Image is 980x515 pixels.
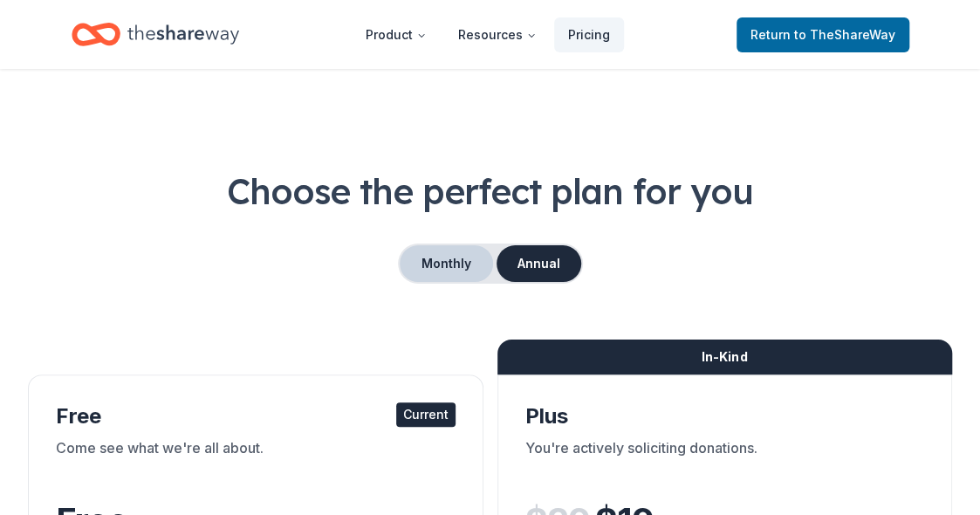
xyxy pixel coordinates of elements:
[554,17,624,52] a: Pricing
[72,14,239,55] a: Home
[737,17,909,52] a: Returnto TheShareWay
[56,402,456,430] div: Free
[750,24,895,45] span: Return
[497,245,581,282] button: Annual
[525,437,925,486] div: You're actively soliciting donations.
[28,167,952,216] h1: Choose the perfect plan for you
[352,17,441,52] button: Product
[444,17,551,52] button: Resources
[525,402,925,430] div: Plus
[56,437,456,486] div: Come see what we're all about.
[497,340,953,374] div: In-Kind
[400,245,493,282] button: Monthly
[396,402,456,427] div: Current
[794,27,895,42] span: to TheShareWay
[352,14,624,55] nav: Main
